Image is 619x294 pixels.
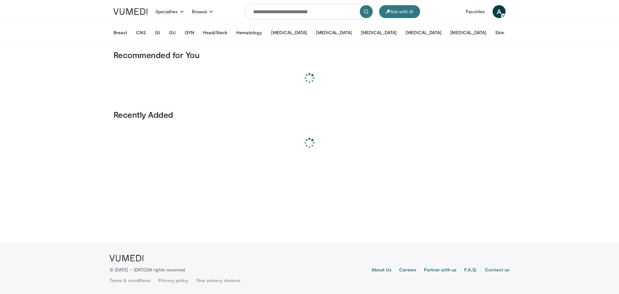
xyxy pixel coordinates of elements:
a: F.A.Q. [464,267,477,274]
img: VuMedi Logo [113,8,148,15]
a: About Us [371,267,392,274]
button: Breast [110,26,131,39]
button: CNS [132,26,150,39]
a: Careers [399,267,416,274]
p: © [DATE] – [DATE] [110,267,185,273]
button: [MEDICAL_DATA] [267,26,311,39]
button: [MEDICAL_DATA] [357,26,400,39]
a: Browse [188,5,218,18]
button: [MEDICAL_DATA] [402,26,445,39]
input: Search topics, interventions [245,4,374,19]
h3: Recently Added [113,109,506,120]
button: [MEDICAL_DATA] [447,26,490,39]
button: Skin [491,26,508,39]
button: GU [165,26,180,39]
img: VuMedi Logo [110,255,143,261]
button: Head/Neck [199,26,231,39]
button: Hematology [232,26,266,39]
a: Partner with us [424,267,457,274]
button: GYN [181,26,198,39]
button: Ask with AI [379,5,420,18]
h3: Recommended for You [113,50,506,60]
button: [MEDICAL_DATA] [312,26,356,39]
button: GI [151,26,164,39]
a: Privacy policy [158,277,188,284]
a: Specialties [152,5,188,18]
span: All rights reserved [147,267,185,272]
a: Your privacy choices [196,277,240,284]
a: Terms & conditions [110,277,151,284]
a: Favorites [462,5,489,18]
a: Contact us [485,267,509,274]
a: A [493,5,506,18]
